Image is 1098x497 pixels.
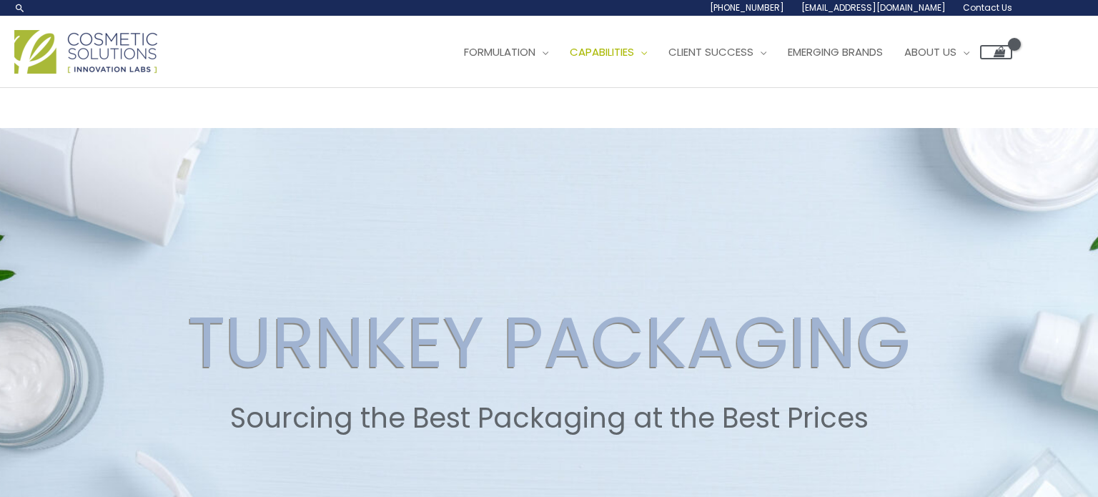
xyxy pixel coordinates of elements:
span: Contact Us [963,1,1012,14]
span: About Us [904,44,956,59]
a: Emerging Brands [777,31,894,74]
span: Client Success [668,44,753,59]
span: [PHONE_NUMBER] [710,1,784,14]
a: Client Success [658,31,777,74]
a: Formulation [453,31,559,74]
a: Search icon link [14,2,26,14]
a: Capabilities [559,31,658,74]
a: View Shopping Cart, empty [980,45,1012,59]
span: [EMAIL_ADDRESS][DOMAIN_NAME] [801,1,946,14]
span: Formulation [464,44,535,59]
span: Emerging Brands [788,44,883,59]
a: About Us [894,31,980,74]
nav: Site Navigation [442,31,1012,74]
span: Capabilities [570,44,634,59]
img: Cosmetic Solutions Logo [14,30,157,74]
h2: TURNKEY PACKAGING [14,300,1084,385]
h2: Sourcing the Best Packaging at the Best Prices [14,402,1084,435]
